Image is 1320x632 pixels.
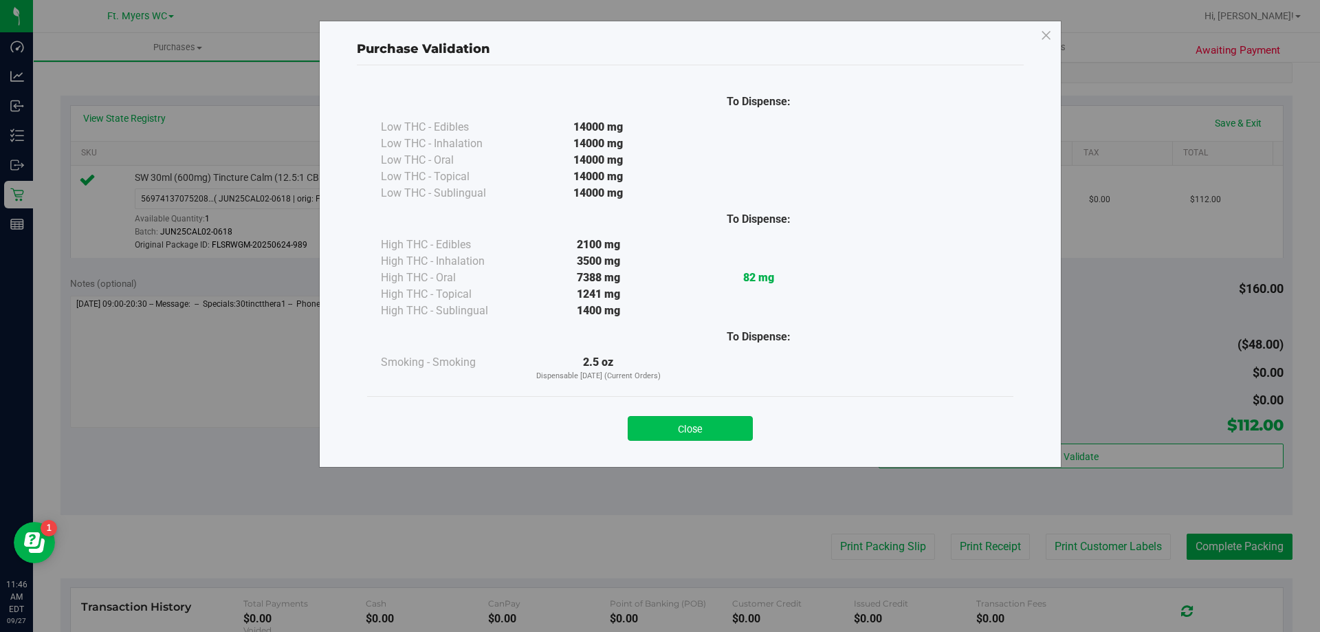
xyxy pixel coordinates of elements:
button: Close [628,416,753,441]
div: Low THC - Edibles [381,119,518,135]
div: Low THC - Topical [381,168,518,185]
div: 7388 mg [518,270,679,286]
div: 2100 mg [518,237,679,253]
div: 14000 mg [518,135,679,152]
div: Low THC - Sublingual [381,185,518,201]
div: 1241 mg [518,286,679,303]
span: Purchase Validation [357,41,490,56]
div: Smoking - Smoking [381,354,518,371]
div: 3500 mg [518,253,679,270]
div: High THC - Edibles [381,237,518,253]
div: 14000 mg [518,152,679,168]
div: High THC - Inhalation [381,253,518,270]
div: To Dispense: [679,94,839,110]
strong: 82 mg [743,271,774,284]
div: 1400 mg [518,303,679,319]
div: 14000 mg [518,168,679,185]
div: Low THC - Oral [381,152,518,168]
div: 14000 mg [518,185,679,201]
iframe: Resource center unread badge [41,520,57,536]
div: To Dispense: [679,329,839,345]
div: To Dispense: [679,211,839,228]
div: Low THC - Inhalation [381,135,518,152]
iframe: Resource center [14,522,55,563]
div: 2.5 oz [518,354,679,382]
div: High THC - Sublingual [381,303,518,319]
p: Dispensable [DATE] (Current Orders) [518,371,679,382]
div: High THC - Oral [381,270,518,286]
div: 14000 mg [518,119,679,135]
div: High THC - Topical [381,286,518,303]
